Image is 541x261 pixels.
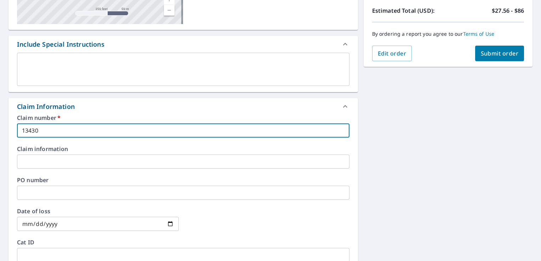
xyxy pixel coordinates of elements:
[372,46,412,61] button: Edit order
[17,115,349,121] label: Claim number
[17,177,349,183] label: PO number
[8,98,358,115] div: Claim Information
[372,31,524,37] p: By ordering a report you agree to our
[481,50,519,57] span: Submit order
[17,208,179,214] label: Date of loss
[372,6,448,15] p: Estimated Total (USD):
[17,40,104,49] div: Include Special Instructions
[378,50,406,57] span: Edit order
[164,5,175,16] a: Current Level 17, Zoom Out
[475,46,524,61] button: Submit order
[17,239,349,245] label: Cat ID
[17,102,75,111] div: Claim Information
[492,6,524,15] p: $27.56 - $86
[8,36,358,53] div: Include Special Instructions
[17,146,349,152] label: Claim information
[463,30,495,37] a: Terms of Use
